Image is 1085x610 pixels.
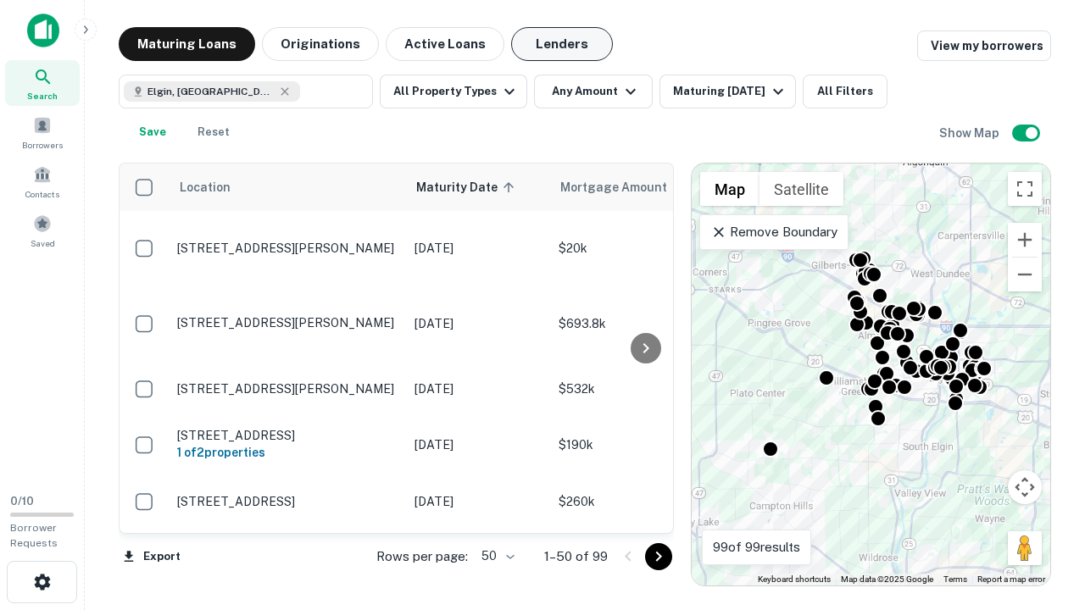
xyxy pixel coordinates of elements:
button: Active Loans [386,27,504,61]
span: Saved [31,236,55,250]
p: Remove Boundary [710,222,837,242]
th: Maturity Date [406,164,550,211]
p: $532k [559,380,728,398]
button: Reset [186,115,241,149]
p: 1–50 of 99 [544,546,608,567]
button: Originations [262,27,379,61]
button: Zoom out [1008,258,1042,291]
button: Any Amount [534,75,653,108]
p: [DATE] [415,380,542,398]
p: $190k [559,435,728,454]
a: Saved [5,208,80,253]
img: Google [696,563,752,585]
button: Zoom in [1008,223,1042,257]
a: Borrowers [5,109,80,155]
button: Toggle fullscreen view [1008,172,1042,206]
button: Go to next page [645,543,672,570]
a: Open this area in Google Maps (opens a new window) [696,563,752,585]
button: Save your search to get updates of matches that match your search criteria. [125,115,180,149]
button: Lenders [511,27,613,61]
button: Maturing [DATE] [659,75,796,108]
span: Borrowers [22,138,63,152]
button: Map camera controls [1008,470,1042,504]
p: [DATE] [415,314,542,333]
p: [STREET_ADDRESS][PERSON_NAME] [177,241,398,256]
a: View my borrowers [917,30,1051,61]
p: [STREET_ADDRESS] [177,428,398,443]
div: Maturing [DATE] [673,81,788,102]
p: Rows per page: [376,546,468,567]
iframe: Chat Widget [1000,474,1085,556]
span: Maturity Date [416,177,520,197]
p: [STREET_ADDRESS][PERSON_NAME] [177,315,398,330]
span: Map data ©2025 Google [841,574,933,584]
a: Report a map error [977,574,1045,584]
button: Keyboard shortcuts [758,574,831,585]
p: 99 of 99 results [713,537,800,557]
span: Borrower Requests [10,522,58,549]
span: Elgin, [GEOGRAPHIC_DATA], [GEOGRAPHIC_DATA] [147,84,275,99]
a: Search [5,60,80,106]
button: Maturing Loans [119,27,255,61]
th: Location [169,164,406,211]
button: Show street map [700,172,759,206]
p: $20k [559,239,728,258]
p: $693.8k [559,314,728,333]
th: Mortgage Amount [550,164,737,211]
img: capitalize-icon.png [27,14,59,47]
span: Search [27,89,58,103]
p: [STREET_ADDRESS] [177,494,398,509]
p: [DATE] [415,435,542,454]
div: 50 [475,544,517,568]
button: Show satellite imagery [759,172,843,206]
p: [STREET_ADDRESS][PERSON_NAME] [177,381,398,396]
a: Contacts [5,158,80,204]
span: Location [179,177,231,197]
p: [DATE] [415,239,542,258]
button: All Property Types [380,75,527,108]
div: 0 0 [692,164,1050,585]
span: Mortgage Amount [560,177,689,197]
button: All Filters [803,75,887,108]
h6: 1 of 2 properties [177,443,398,462]
h6: Show Map [939,124,1002,142]
p: $260k [559,492,728,511]
span: Contacts [25,187,59,201]
p: [DATE] [415,492,542,511]
span: 0 / 10 [10,495,34,507]
button: Export [119,544,185,569]
a: Terms (opens in new tab) [943,574,967,584]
